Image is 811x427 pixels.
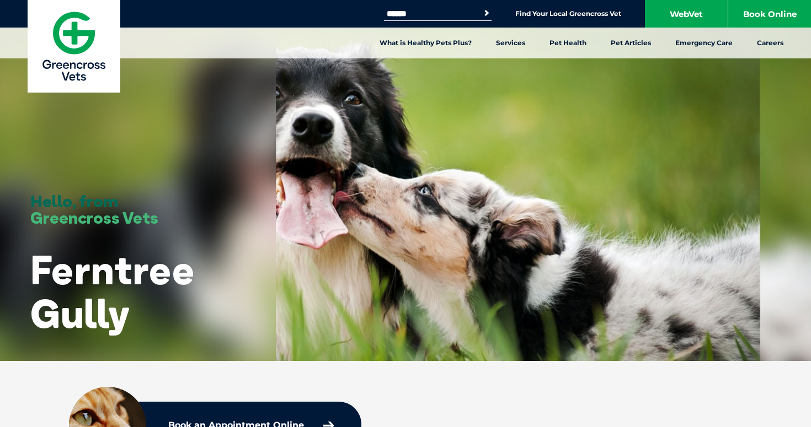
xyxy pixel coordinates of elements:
h1: Ferntree Gully [30,248,246,335]
a: What is Healthy Pets Plus? [367,28,484,58]
span: Hello, from [30,191,118,212]
a: Pet Articles [599,28,663,58]
a: Emergency Care [663,28,745,58]
a: Pet Health [537,28,599,58]
a: Find Your Local Greencross Vet [515,9,621,18]
span: Greencross Vets [30,207,158,228]
a: Services [484,28,537,58]
a: Careers [745,28,796,58]
button: Search [481,8,492,19]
